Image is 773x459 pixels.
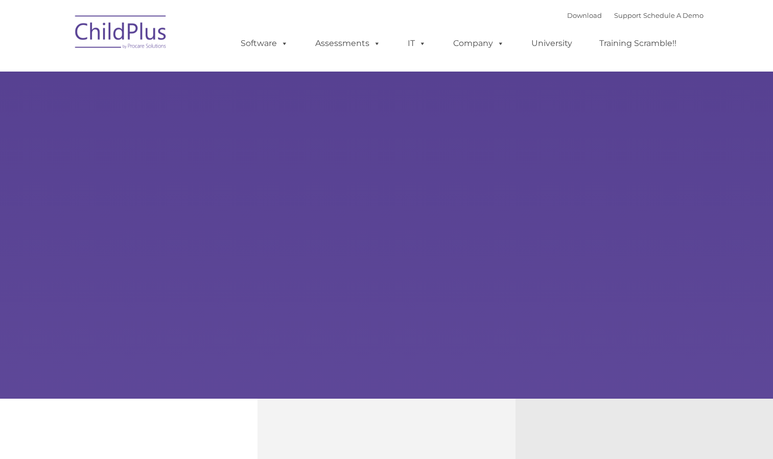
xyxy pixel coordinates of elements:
[443,33,514,54] a: Company
[567,11,704,19] font: |
[397,33,436,54] a: IT
[643,11,704,19] a: Schedule A Demo
[521,33,582,54] a: University
[614,11,641,19] a: Support
[70,8,172,59] img: ChildPlus by Procare Solutions
[567,11,602,19] a: Download
[589,33,687,54] a: Training Scramble!!
[230,33,298,54] a: Software
[305,33,391,54] a: Assessments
